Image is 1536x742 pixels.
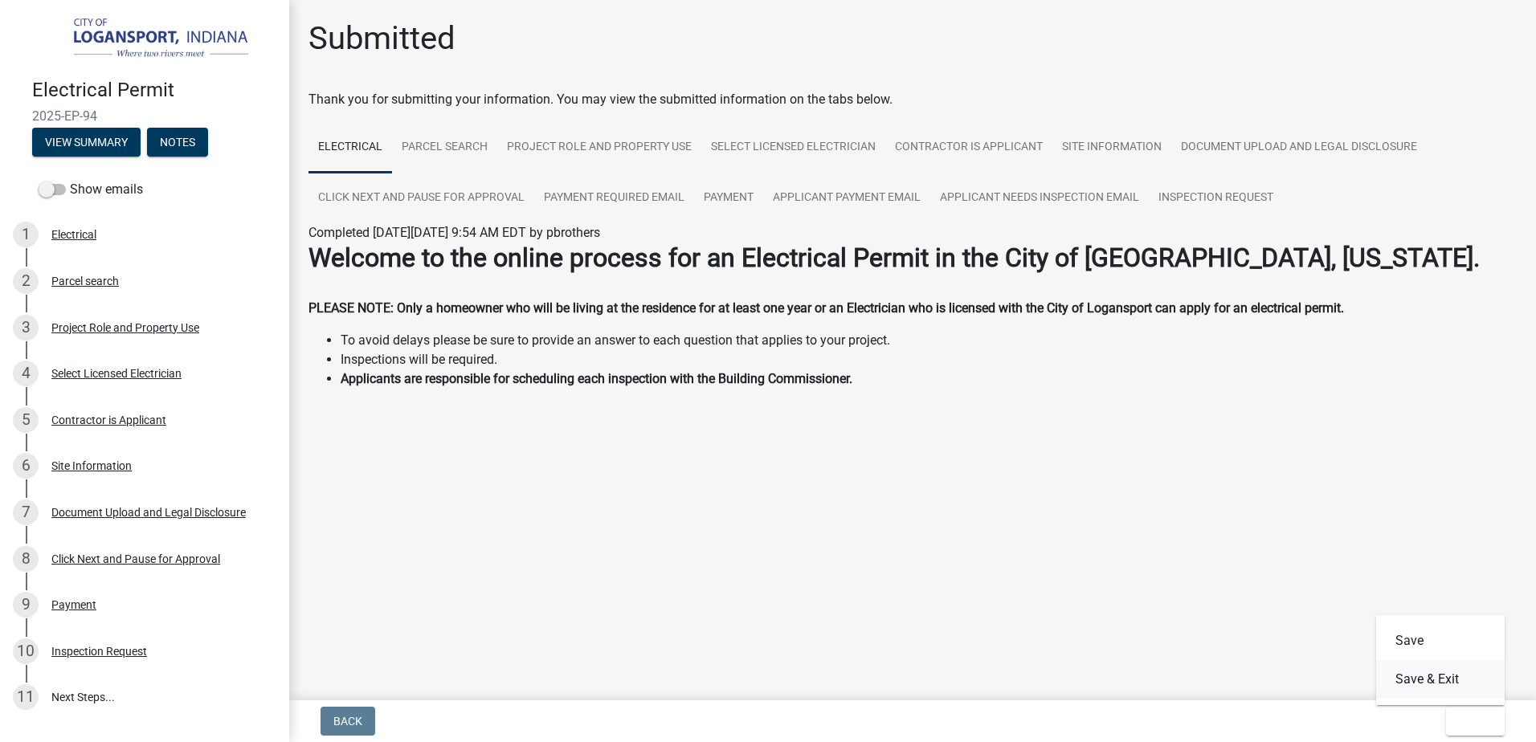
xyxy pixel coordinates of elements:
[308,243,1480,273] strong: Welcome to the online process for an Electrical Permit in the City of [GEOGRAPHIC_DATA], [US_STATE].
[39,180,143,199] label: Show emails
[51,414,166,426] div: Contractor is Applicant
[497,122,701,173] a: Project Role and Property Use
[13,268,39,294] div: 2
[51,646,147,657] div: Inspection Request
[694,173,763,224] a: Payment
[1376,615,1505,705] div: Exit
[341,371,852,386] strong: Applicants are responsible for scheduling each inspection with the Building Commissioner.
[341,350,1517,369] li: Inspections will be required.
[1171,122,1427,173] a: Document Upload and Legal Disclosure
[321,707,375,736] button: Back
[13,222,39,247] div: 1
[308,225,600,240] span: Completed [DATE][DATE] 9:54 AM EDT by pbrothers
[1052,122,1171,173] a: Site Information
[13,453,39,479] div: 6
[51,229,96,240] div: Electrical
[13,361,39,386] div: 4
[51,460,132,471] div: Site Information
[32,108,257,124] span: 2025-EP-94
[147,137,208,149] wm-modal-confirm: Notes
[341,331,1517,350] li: To avoid delays please be sure to provide an answer to each question that applies to your project.
[51,553,220,565] div: Click Next and Pause for Approval
[32,137,141,149] wm-modal-confirm: Summary
[13,546,39,572] div: 8
[392,122,497,173] a: Parcel search
[1459,715,1482,728] span: Exit
[308,300,1344,316] strong: PLEASE NOTE: Only a homeowner who will be living at the residence for at least one year or an Ele...
[51,599,96,610] div: Payment
[32,128,141,157] button: View Summary
[147,128,208,157] button: Notes
[308,19,455,58] h1: Submitted
[51,275,119,287] div: Parcel search
[32,17,263,62] img: City of Logansport, Indiana
[308,90,1517,109] div: Thank you for submitting your information. You may view the submitted information on the tabs below.
[13,499,39,525] div: 7
[1446,707,1505,736] button: Exit
[51,507,246,518] div: Document Upload and Legal Disclosure
[1376,622,1505,660] button: Save
[701,122,885,173] a: Select Licensed Electrician
[51,368,182,379] div: Select Licensed Electrician
[13,684,39,710] div: 11
[32,79,276,102] h4: Electrical Permit
[13,638,39,664] div: 10
[763,173,930,224] a: Applicant Payment Email
[13,592,39,618] div: 9
[308,122,392,173] a: Electrical
[930,173,1149,224] a: Applicant needs Inspection Email
[1149,173,1283,224] a: Inspection Request
[534,173,694,224] a: Payment Required Email
[13,315,39,340] div: 3
[308,173,534,224] a: Click Next and Pause for Approval
[1376,660,1505,699] button: Save & Exit
[51,322,199,333] div: Project Role and Property Use
[333,715,362,728] span: Back
[13,407,39,433] div: 5
[885,122,1052,173] a: Contractor is Applicant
